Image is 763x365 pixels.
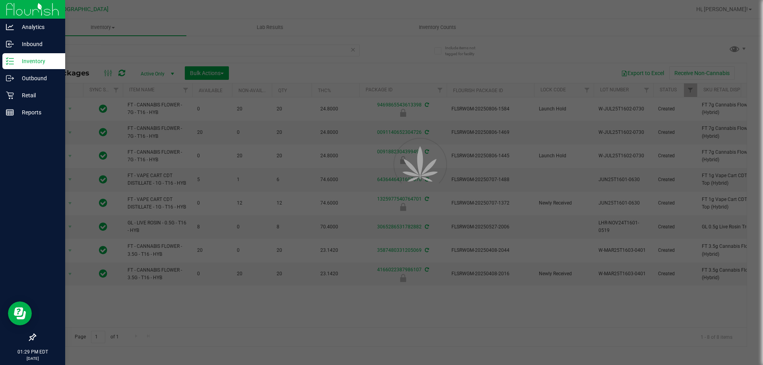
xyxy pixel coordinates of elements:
[14,22,62,32] p: Analytics
[6,23,14,31] inline-svg: Analytics
[4,348,62,355] p: 01:29 PM EDT
[6,91,14,99] inline-svg: Retail
[14,56,62,66] p: Inventory
[6,74,14,82] inline-svg: Outbound
[4,355,62,361] p: [DATE]
[14,39,62,49] p: Inbound
[14,91,62,100] p: Retail
[6,57,14,65] inline-svg: Inventory
[6,40,14,48] inline-svg: Inbound
[6,108,14,116] inline-svg: Reports
[8,301,32,325] iframe: Resource center
[14,108,62,117] p: Reports
[14,73,62,83] p: Outbound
